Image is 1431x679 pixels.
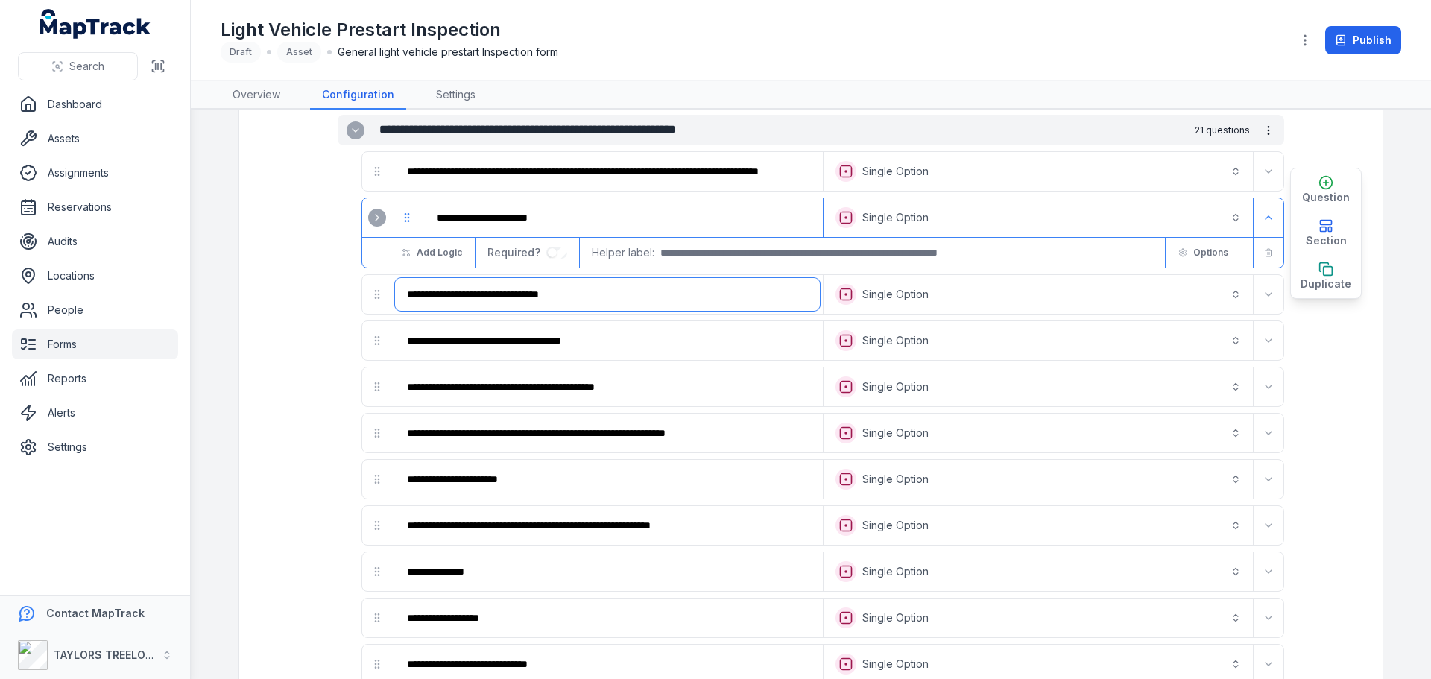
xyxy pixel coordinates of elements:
div: drag [362,464,392,494]
a: Settings [424,81,487,110]
span: Add Logic [417,247,462,259]
span: Question [1302,190,1350,205]
button: Single Option [827,370,1250,403]
span: General light vehicle prestart Inspection form [338,45,558,60]
svg: drag [401,212,413,224]
strong: TAYLORS TREELOPPING [54,648,178,661]
button: Single Option [827,324,1250,357]
input: :r2m0:-form-item-label [546,247,567,259]
button: Expand [1257,560,1280,584]
svg: drag [371,381,383,393]
a: Overview [221,81,292,110]
div: drag [362,372,392,402]
a: Assignments [12,158,178,188]
button: Single Option [827,201,1250,234]
a: Locations [12,261,178,291]
div: drag [362,603,392,633]
div: :r2aq:-form-item-label [395,509,820,542]
strong: Contact MapTrack [46,607,145,619]
button: Single Option [827,555,1250,588]
a: Dashboard [12,89,178,119]
a: People [12,295,178,325]
svg: drag [371,427,383,439]
div: :r2ak:-form-item-label [395,463,820,496]
button: Publish [1325,26,1401,54]
svg: drag [371,473,383,485]
button: Expand [1257,467,1280,491]
div: drag [362,157,392,186]
button: Single Option [827,509,1250,542]
button: Expand [1257,514,1280,537]
span: 21 questions [1195,124,1250,136]
span: Section [1306,233,1347,248]
button: Expand [368,209,386,227]
div: drag [362,326,392,356]
button: Single Option [827,278,1250,311]
button: Duplicate [1291,255,1361,298]
button: Expand [1257,652,1280,676]
button: Question [1291,168,1361,212]
div: :r28v:-form-item-label [362,203,392,233]
div: :r2b6:-form-item-label [395,601,820,634]
div: drag [362,280,392,309]
span: Helper label: [592,245,654,260]
div: :r2b0:-form-item-label [395,555,820,588]
div: drag [362,557,392,587]
span: Duplicate [1301,277,1351,291]
a: Configuration [310,81,406,110]
div: :r2a8:-form-item-label [395,370,820,403]
a: Reservations [12,192,178,222]
button: Expand [1257,329,1280,353]
button: Single Option [827,601,1250,634]
button: Expand [347,121,364,139]
button: Expand [1257,160,1280,183]
button: Expand [1257,282,1280,306]
a: Forms [12,329,178,359]
div: :r290:-form-item-label [425,201,820,234]
div: :r29s:-form-item-label [395,278,820,311]
div: :r2ae:-form-item-label [395,417,820,449]
button: Search [18,52,138,80]
div: drag [362,511,392,540]
div: drag [392,203,422,233]
button: more-detail [1256,118,1281,143]
a: Alerts [12,398,178,428]
div: Asset [277,42,321,63]
a: Settings [12,432,178,462]
svg: drag [371,288,383,300]
button: Section [1291,212,1361,255]
h1: Light Vehicle Prestart Inspection [221,18,558,42]
a: Reports [12,364,178,394]
button: Expand [1257,375,1280,399]
a: Assets [12,124,178,154]
button: Add Logic [392,240,472,265]
button: Single Option [827,155,1250,188]
a: MapTrack [40,9,151,39]
div: :r2a2:-form-item-label [395,324,820,357]
span: Search [69,59,104,74]
svg: drag [371,612,383,624]
button: Expand [1257,421,1280,445]
button: Expand [1257,606,1280,630]
div: :r28p:-form-item-label [395,155,820,188]
svg: drag [371,658,383,670]
button: Single Option [827,463,1250,496]
svg: drag [371,519,383,531]
span: Required? [487,246,546,259]
svg: drag [371,566,383,578]
button: Single Option [827,417,1250,449]
div: drag [362,649,392,679]
svg: drag [371,165,383,177]
div: Draft [221,42,261,63]
svg: drag [371,335,383,347]
div: drag [362,418,392,448]
button: Expand [1257,206,1280,230]
button: Options [1169,240,1238,265]
a: Audits [12,227,178,256]
span: Options [1193,247,1228,259]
